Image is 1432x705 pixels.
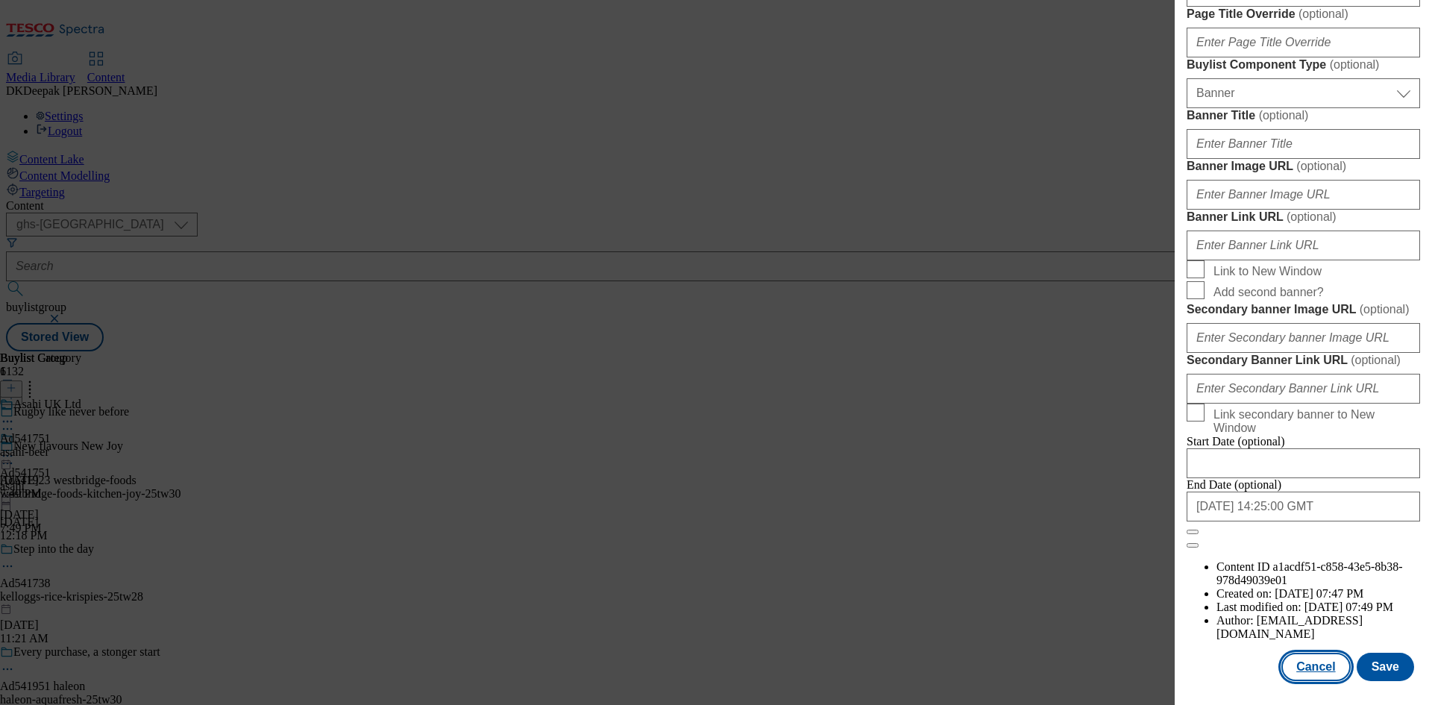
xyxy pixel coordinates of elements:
label: Banner Title [1187,108,1420,123]
li: Author: [1216,614,1420,641]
label: Page Title Override [1187,7,1420,22]
span: ( optional ) [1296,160,1346,172]
span: [EMAIL_ADDRESS][DOMAIN_NAME] [1216,614,1363,640]
span: ( optional ) [1259,109,1309,122]
input: Enter Secondary Banner Link URL [1187,374,1420,404]
button: Save [1357,653,1414,681]
label: Secondary banner Image URL [1187,302,1420,317]
label: Buylist Component Type [1187,57,1420,72]
input: Enter Banner Title [1187,129,1420,159]
span: ( optional ) [1287,210,1337,223]
li: Last modified on: [1216,601,1420,614]
input: Enter Banner Link URL [1187,231,1420,260]
input: Enter Date [1187,492,1420,521]
input: Enter Page Title Override [1187,28,1420,57]
label: Banner Image URL [1187,159,1420,174]
li: Content ID [1216,560,1420,587]
label: Secondary Banner Link URL [1187,353,1420,368]
li: Created on: [1216,587,1420,601]
span: [DATE] 07:47 PM [1275,587,1363,600]
input: Enter Date [1187,448,1420,478]
span: End Date (optional) [1187,478,1281,491]
input: Enter Secondary banner Image URL [1187,323,1420,353]
span: [DATE] 07:49 PM [1304,601,1393,613]
span: a1acdf51-c858-43e5-8b38-978d49039e01 [1216,560,1403,586]
span: Link to New Window [1213,265,1322,278]
span: Add second banner? [1213,286,1324,299]
span: ( optional ) [1330,58,1380,71]
span: ( optional ) [1298,7,1348,20]
span: ( optional ) [1360,303,1410,316]
input: Enter Banner Image URL [1187,180,1420,210]
label: Banner Link URL [1187,210,1420,225]
span: Start Date (optional) [1187,435,1285,448]
button: Cancel [1281,653,1350,681]
button: Close [1187,530,1199,534]
span: Link secondary banner to New Window [1213,408,1414,435]
span: ( optional ) [1351,354,1401,366]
